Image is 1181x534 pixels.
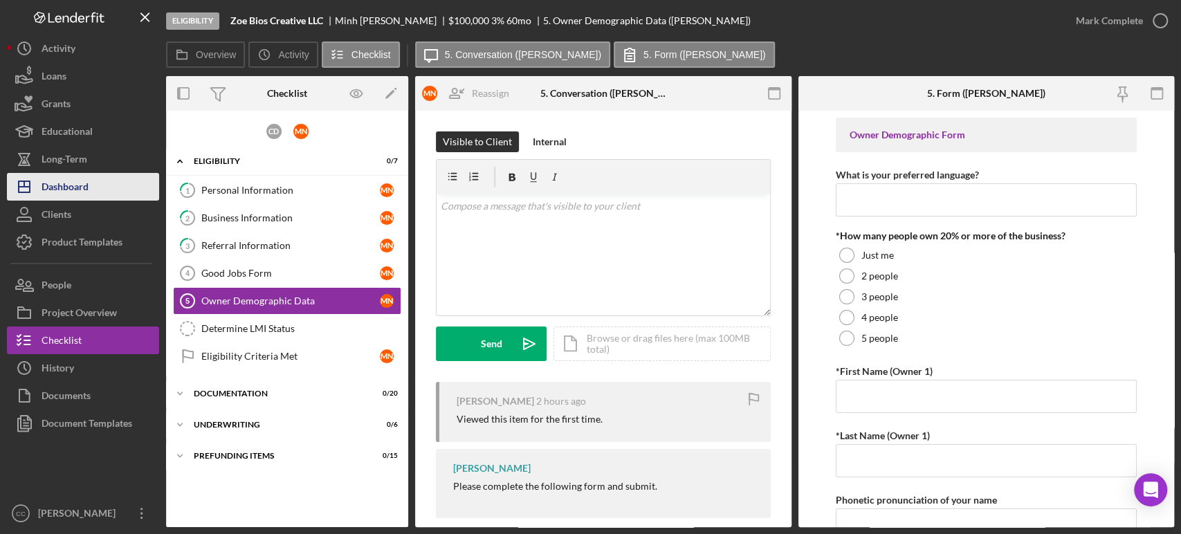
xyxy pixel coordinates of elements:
button: Document Templates [7,409,159,437]
button: Visible to Client [436,131,519,152]
a: 1Personal InformationMN [173,176,401,204]
a: Project Overview [7,299,159,326]
button: Checklist [322,42,400,68]
text: CC [16,510,26,517]
button: Checklist [7,326,159,354]
label: 5 people [861,333,898,344]
div: Send [481,326,502,361]
a: 3Referral InformationMN [173,232,401,259]
div: Please complete the following form and submit. [453,481,657,492]
div: Eligibility Criteria Met [201,351,380,362]
div: Reassign [472,80,509,107]
div: 0 / 7 [373,157,398,165]
button: Activity [248,42,318,68]
div: Referral Information [201,240,380,251]
label: 5. Form ([PERSON_NAME]) [643,49,766,60]
div: M N [380,266,394,280]
div: Loans [42,62,66,93]
div: Documentation [194,389,363,398]
div: 0 / 15 [373,452,398,460]
label: What is your preferred language? [836,169,979,181]
div: Activity [42,35,75,66]
div: People [42,271,71,302]
button: Clients [7,201,159,228]
div: M N [293,124,309,139]
div: [PERSON_NAME] [35,499,125,531]
button: Dashboard [7,173,159,201]
div: [PERSON_NAME] [457,396,534,407]
div: 5. Conversation ([PERSON_NAME]) [540,88,666,99]
div: Checklist [267,88,307,99]
div: M N [422,86,437,101]
div: *How many people own 20% or more of the business? [836,230,1137,241]
button: Internal [526,131,574,152]
label: Overview [196,49,236,60]
div: Grants [42,90,71,121]
div: Visible to Client [443,131,512,152]
div: M N [380,294,394,308]
div: 3 % [491,15,504,26]
div: History [42,354,74,385]
button: Educational [7,118,159,145]
button: History [7,354,159,382]
div: Viewed this item for the first time. [457,414,603,425]
div: Minh [PERSON_NAME] [335,15,448,26]
label: 5. Conversation ([PERSON_NAME]) [445,49,601,60]
div: Checklist [42,326,82,358]
div: Project Overview [42,299,117,330]
label: Checklist [351,49,391,60]
label: 2 people [861,270,898,282]
div: Business Information [201,212,380,223]
button: Grants [7,90,159,118]
label: *Last Name (Owner 1) [836,430,930,441]
label: Activity [278,49,309,60]
button: Mark Complete [1062,7,1174,35]
div: 0 / 6 [373,421,398,429]
div: 0 / 20 [373,389,398,398]
div: Determine LMI Status [201,323,401,334]
button: Activity [7,35,159,62]
button: 5. Conversation ([PERSON_NAME]) [415,42,610,68]
button: Long-Term [7,145,159,173]
a: 5Owner Demographic DataMN [173,287,401,315]
div: Good Jobs Form [201,268,380,279]
div: Document Templates [42,409,132,441]
tspan: 5 [185,297,190,305]
div: M N [380,349,394,363]
label: *First Name (Owner 1) [836,365,933,377]
div: Product Templates [42,228,122,259]
div: [PERSON_NAME] [453,463,531,474]
div: 60 mo [506,15,531,26]
div: M N [380,239,394,252]
tspan: 3 [185,241,190,250]
label: 4 people [861,312,898,323]
div: Prefunding Items [194,452,363,460]
tspan: 4 [185,269,190,277]
button: Overview [166,42,245,68]
button: Send [436,326,547,361]
label: Just me [861,250,894,261]
tspan: 1 [185,185,190,194]
div: Documents [42,382,91,413]
div: Personal Information [201,185,380,196]
time: 2025-10-14 14:10 [536,396,586,407]
a: People [7,271,159,299]
b: Zoe Bios Creative LLC [230,15,323,26]
a: Documents [7,382,159,409]
button: CC[PERSON_NAME] [7,499,159,527]
span: $100,000 [448,15,489,26]
div: Educational [42,118,93,149]
label: 3 people [861,291,898,302]
a: Product Templates [7,228,159,256]
div: 5. Form ([PERSON_NAME]) [927,88,1045,99]
label: Phonetic pronunciation of your name [836,494,997,506]
button: 5. Form ([PERSON_NAME]) [614,42,775,68]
